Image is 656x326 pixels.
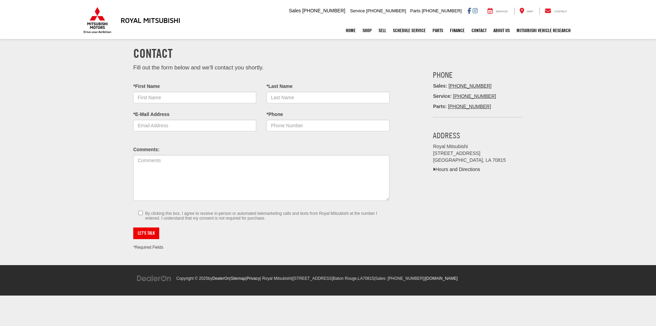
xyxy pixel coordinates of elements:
h3: Address [433,131,523,140]
strong: Parts: [433,104,447,109]
span: | [374,276,424,281]
address: Royal Mitsubishi [STREET_ADDRESS] [GEOGRAPHIC_DATA], LA 70815 [433,143,523,164]
strong: Service: [433,93,451,99]
span: Baton Rouge, [333,276,358,281]
span: | [424,276,457,281]
span: Copyright © 2025 [176,276,208,281]
label: *E-Mail Address [133,111,169,118]
span: | [246,276,260,281]
input: By clicking this box, I agree to receive in-person or automated telemarketing calls and texts fro... [138,211,143,215]
h3: Phone [433,70,523,79]
a: Hours and Directions [433,167,480,172]
a: [PHONE_NUMBER] [449,83,492,89]
a: DealerOn [137,275,172,281]
span: [PHONE_NUMBER] [302,8,345,13]
a: Sell [375,22,389,39]
span: Map [527,10,533,13]
label: Comments: [133,146,160,153]
span: Service [496,10,508,13]
input: Phone Number [266,120,389,131]
a: Sitemap [231,276,246,281]
input: Email Address [133,120,256,131]
span: [PHONE_NUMBER] [422,8,462,13]
img: DealerOn [137,275,172,282]
a: Home [342,22,359,39]
span: Sales: [433,83,447,89]
img: Mitsubishi [82,7,113,34]
span: [PHONE_NUMBER] [387,276,424,281]
span: Parts [410,8,420,13]
span: LA [358,276,363,281]
button: Let's Talk [133,227,159,239]
a: Contact [468,22,490,39]
a: Parts: Opens in a new tab [429,22,447,39]
label: *Last Name [266,83,292,90]
a: Mitsubishi Vehicle Research [513,22,574,39]
h3: Royal Mitsubishi [121,16,180,24]
a: [DOMAIN_NAME] [425,276,458,281]
a: Shop [359,22,375,39]
a: DealerOn Home Page [212,276,230,281]
span: 70815 [363,276,374,281]
span: by [208,276,230,281]
input: Last Name [266,92,389,103]
span: [STREET_ADDRESS] [293,276,333,281]
span: | [292,276,374,281]
small: By clicking this box, I agree to receive in-person or automated telemarketing calls and texts fro... [145,211,384,221]
span: Sales [289,8,301,13]
a: Privacy [247,276,260,281]
p: Fill out the form below and we'll contact you shortly. [133,64,389,72]
a: Schedule Service: Opens in a new tab [389,22,429,39]
span: Contact [554,10,567,13]
span: [PHONE_NUMBER] [366,8,406,13]
a: [PHONE_NUMBER] [448,104,491,109]
span: Sales: [375,276,386,281]
h1: Contact [133,47,523,60]
label: *Phone [266,111,283,118]
span: | [230,276,246,281]
a: Service [482,8,513,14]
a: Contact [539,8,572,14]
small: *Required Fields [133,245,163,250]
input: First Name [133,92,256,103]
label: *First Name [133,83,160,90]
span: | Royal Mitsubishi [260,276,292,281]
a: About Us [490,22,513,39]
a: Map [514,8,538,14]
span: Service [350,8,365,13]
a: Finance [447,22,468,39]
a: Instagram: Click to visit our Instagram page [473,8,478,13]
a: [PHONE_NUMBER] [453,93,496,99]
a: Facebook: Click to visit our Facebook page [467,8,471,13]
